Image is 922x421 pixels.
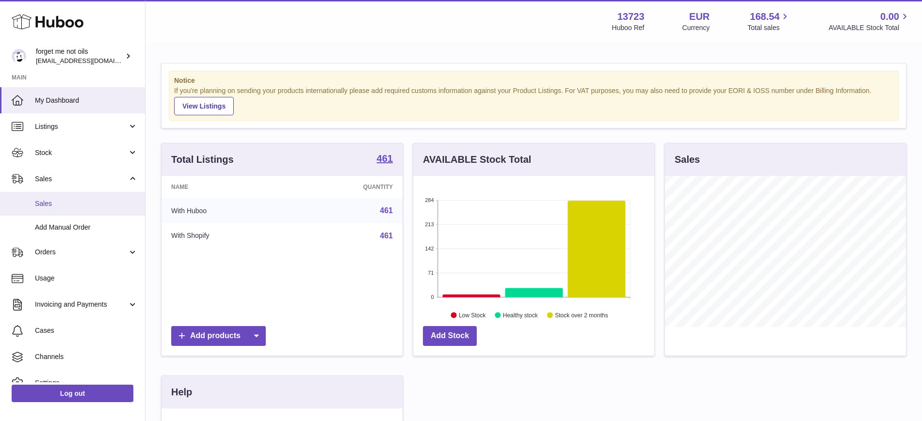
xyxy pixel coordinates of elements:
strong: 461 [377,154,393,163]
text: Stock over 2 months [555,312,608,318]
span: Add Manual Order [35,223,138,232]
span: Sales [35,174,128,184]
span: AVAILABLE Stock Total [828,23,910,32]
h3: Sales [675,153,700,166]
text: 0 [431,294,434,300]
text: Healthy stock [503,312,538,318]
text: 71 [428,270,434,276]
div: Currency [682,23,710,32]
span: Listings [35,122,128,131]
span: Cases [35,326,138,335]
text: 142 [425,246,434,251]
div: forget me not oils [36,47,123,65]
a: 168.54 Total sales [747,10,791,32]
span: Orders [35,248,128,257]
text: Low Stock [459,312,486,318]
text: 284 [425,197,434,203]
a: 461 [380,206,393,215]
h3: AVAILABLE Stock Total [423,153,531,166]
span: My Dashboard [35,96,138,105]
span: Stock [35,148,128,157]
td: With Huboo [162,198,291,223]
th: Name [162,176,291,198]
span: Settings [35,378,138,388]
text: 213 [425,221,434,227]
td: With Shopify [162,223,291,249]
strong: 13723 [617,10,645,23]
th: Quantity [291,176,403,198]
span: Total sales [747,23,791,32]
span: Sales [35,199,138,208]
a: View Listings [174,97,234,115]
span: Usage [35,274,138,283]
a: 461 [377,154,393,165]
span: Invoicing and Payments [35,300,128,309]
h3: Help [171,386,192,399]
div: Huboo Ref [612,23,645,32]
div: If you're planning on sending your products internationally please add required customs informati... [174,86,893,115]
h3: Total Listings [171,153,234,166]
strong: Notice [174,76,893,85]
span: 0.00 [880,10,899,23]
img: forgetmenothf@gmail.com [12,49,26,63]
strong: EUR [689,10,710,23]
span: 168.54 [750,10,779,23]
a: Add Stock [423,326,477,346]
a: 461 [380,232,393,240]
a: Add products [171,326,266,346]
span: [EMAIL_ADDRESS][DOMAIN_NAME] [36,57,143,64]
a: Log out [12,385,133,402]
span: Channels [35,352,138,361]
a: 0.00 AVAILABLE Stock Total [828,10,910,32]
